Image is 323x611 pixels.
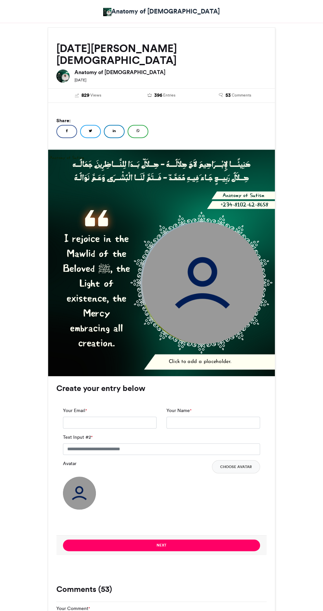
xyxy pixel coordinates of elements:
a: 396 Entries [130,92,193,99]
label: Text Input #2 [63,434,93,441]
h6: Anatomy of [DEMOGRAPHIC_DATA] [74,69,267,75]
a: Anatomy of [DEMOGRAPHIC_DATA] [103,7,220,16]
span: Entries [163,92,175,98]
span: 53 [225,92,231,99]
a: 53 Comments [203,92,267,99]
span: Views [90,92,101,98]
img: Umar Hamza [103,8,111,16]
label: Avatar [63,460,76,467]
h5: Share: [56,116,267,125]
img: user_circle.png [142,222,264,344]
span: 396 [154,92,162,99]
span: 829 [81,92,89,99]
label: Your Name [166,407,191,414]
img: 1756850160.535-57e4f1f39acd3a1bc9a646089963a7d48ff25541.png [48,150,275,376]
button: Choose Avatar [212,460,260,473]
h2: [DATE][PERSON_NAME][DEMOGRAPHIC_DATA] [56,42,267,66]
h3: Create your entry below [56,384,267,392]
a: 829 Views [56,92,120,99]
img: user_circle.png [63,477,96,510]
button: Next [63,540,260,551]
small: [DATE] [74,78,86,82]
h3: Comments (53) [56,585,267,593]
span: Comments [232,92,251,98]
img: Anatomy of Sufism [56,69,70,83]
div: Click to add a placeholder. [169,358,282,365]
label: Your Email [63,407,87,414]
